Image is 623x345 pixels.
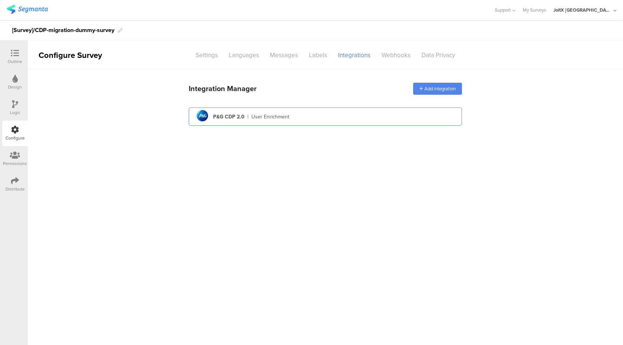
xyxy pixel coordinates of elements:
div: Webhooks [376,49,416,62]
img: segmanta logo [7,5,48,14]
div: JoltX [GEOGRAPHIC_DATA] [553,7,612,13]
div: Data Privacy [416,49,461,62]
div: P&G CDP 2.0 [213,113,244,121]
div: Integrations [333,49,376,62]
div: Permissions [3,160,27,167]
div: Settings [190,49,223,62]
div: Logic [10,109,20,116]
div: Distribute [5,186,25,192]
div: Outline [8,58,22,65]
div: | [247,113,248,121]
span: Support [495,7,511,13]
div: Integration Manager [189,83,256,94]
div: [Survey]/CDP-migration-dummy-survey [12,24,114,36]
div: Design [8,84,22,90]
div: Configure Survey [28,49,111,61]
div: User Enrichment [251,113,289,121]
div: Labels [303,49,333,62]
div: Languages [223,49,265,62]
div: Messages [265,49,303,62]
div: Add integration [413,83,462,95]
div: Configure [5,135,25,141]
